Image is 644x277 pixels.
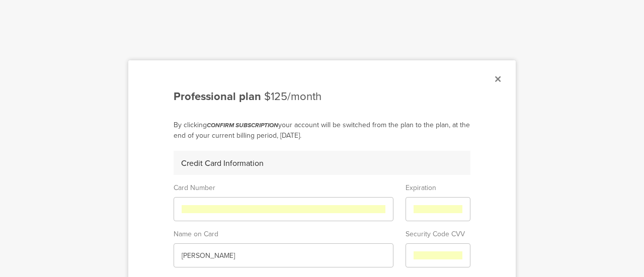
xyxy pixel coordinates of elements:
span: CONFIRM SUBSCRIPTION [207,121,278,130]
span: By clicking your account will be switched from the plan to the plan, at the end of your current b... [174,120,470,141]
div: Chat Widget [419,16,644,277]
sg-form-field-title: Card Number [174,175,393,197]
sg-form-field-title: Name on Card [174,221,393,243]
iframe: Secure CVC input frame [414,251,463,260]
iframe: To enrich screen reader interactions, please activate Accessibility in Grammarly extension settings [419,16,644,277]
div: Credit Card Information [174,151,470,175]
sg-form-field-title: Expiration [406,175,471,197]
iframe: To enrich screen reader interactions, please activate Accessibility in Grammarly extension settings [182,205,385,214]
span: Professional plan [174,88,261,105]
sg-form-field-title: Security Code CVV [406,221,471,243]
span: $125/month [264,88,321,105]
input: Jane Doe [182,250,385,261]
iframe: Secure expiration date input frame [414,205,463,214]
